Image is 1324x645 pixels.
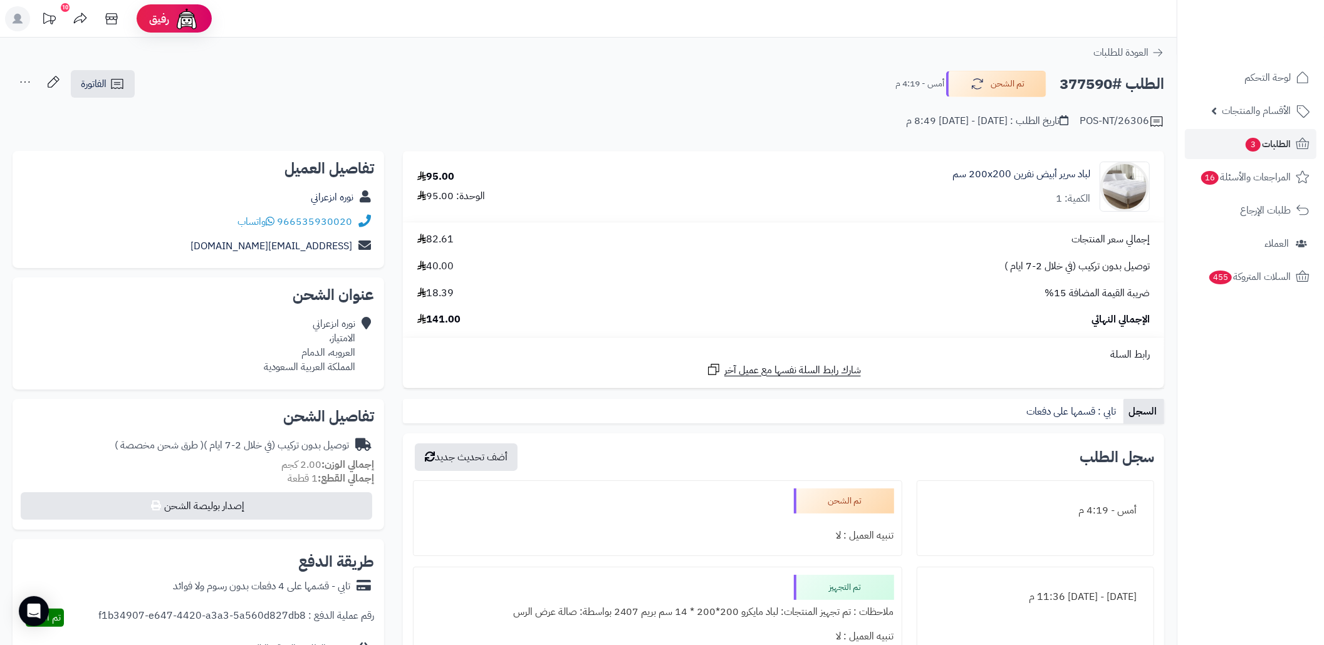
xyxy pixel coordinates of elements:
span: العملاء [1264,235,1289,252]
span: الطلبات [1244,135,1291,153]
div: [DATE] - [DATE] 11:36 م [925,585,1146,609]
div: الوحدة: 95.00 [417,189,485,204]
span: توصيل بدون تركيب (في خلال 2-7 ايام ) [1004,259,1150,274]
a: السجل [1123,399,1164,424]
div: تاريخ الطلب : [DATE] - [DATE] 8:49 م [906,114,1068,128]
a: العملاء [1185,229,1316,259]
small: 2.00 كجم [281,457,374,472]
a: واتساب [237,214,274,229]
div: رقم عملية الدفع : f1b34907-e647-4420-a3a3-5a560d827db8 [98,609,374,627]
small: أمس - 4:19 م [895,78,944,90]
div: POS-NT/26306 [1080,114,1164,129]
a: [EMAIL_ADDRESS][DOMAIN_NAME] [190,239,352,254]
a: الفاتورة [71,70,135,98]
span: ضريبة القيمة المضافة 15% [1045,286,1150,301]
h2: تفاصيل العميل [23,161,374,176]
a: تابي : قسمها على دفعات [1021,399,1123,424]
span: 141.00 [417,312,461,327]
a: العودة للطلبات [1093,45,1164,60]
a: طلبات الإرجاع [1185,195,1316,225]
span: المراجعات والأسئلة [1200,168,1291,186]
div: توصيل بدون تركيب (في خلال 2-7 ايام ) [115,438,349,453]
div: تابي - قسّمها على 4 دفعات بدون رسوم ولا فوائد [173,579,350,594]
strong: إجمالي القطع: [318,471,374,486]
a: شارك رابط السلة نفسها مع عميل آخر [706,362,861,378]
strong: إجمالي الوزن: [321,457,374,472]
span: 16 [1201,170,1220,185]
button: تم الشحن [946,71,1046,97]
a: المراجعات والأسئلة16 [1185,162,1316,192]
span: الفاتورة [81,76,107,91]
button: أضف تحديث جديد [415,443,518,471]
h2: تفاصيل الشحن [23,409,374,424]
div: نوره اىزعراني الامتياز، العروبه، الدمام المملكة العربية السعودية [264,317,355,374]
div: 95.00 [417,170,454,184]
a: لباد سرير أبيض نفرين 200x200 سم [952,167,1090,182]
span: الأقسام والمنتجات [1222,102,1291,120]
div: Open Intercom Messenger [19,596,49,626]
span: العودة للطلبات [1093,45,1149,60]
a: 966535930020 [277,214,352,229]
span: لوحة التحكم [1244,69,1291,86]
h2: طريقة الدفع [298,554,374,569]
h3: سجل الطلب [1080,450,1154,465]
div: تم التجهيز [794,575,894,600]
a: الطلبات3 [1185,129,1316,159]
div: الكمية: 1 [1056,192,1090,206]
div: رابط السلة [408,348,1159,362]
a: لوحة التحكم [1185,63,1316,93]
div: أمس - 4:19 م [925,498,1146,523]
span: رفيق [149,11,169,26]
img: ai-face.png [174,6,199,31]
div: تنبيه العميل : لا [421,524,894,548]
span: 40.00 [417,259,454,274]
a: تحديثات المنصة [33,6,65,34]
span: 455 [1208,270,1233,285]
h2: عنوان الشحن [23,287,374,302]
span: طلبات الإرجاع [1240,202,1291,219]
h2: الطلب #377590 [1060,71,1164,97]
button: إصدار بوليصة الشحن [21,492,372,520]
img: logo-2.png [1239,9,1312,36]
span: ( طرق شحن مخصصة ) [115,438,204,453]
a: نوره اىزعراني [311,190,353,205]
div: تم الشحن [794,488,894,513]
span: 82.61 [417,232,454,247]
span: الإجمالي النهائي [1092,312,1150,327]
div: ملاحظات : تم تجهيز المنتجات: لباد مايكرو 200*200 * 14 سم بريم 2407 بواسطة: صالة عرض الرس [421,600,894,624]
span: إجمالي سعر المنتجات [1071,232,1150,247]
span: شارك رابط السلة نفسها مع عميل آخر [724,363,861,378]
span: 18.39 [417,286,454,301]
div: 10 [61,3,70,12]
img: 1732186343-220107020015-90x90.jpg [1100,162,1149,212]
a: السلات المتروكة455 [1185,262,1316,292]
span: 3 [1245,137,1261,152]
small: 1 قطعة [288,471,374,486]
span: السلات المتروكة [1208,268,1291,286]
